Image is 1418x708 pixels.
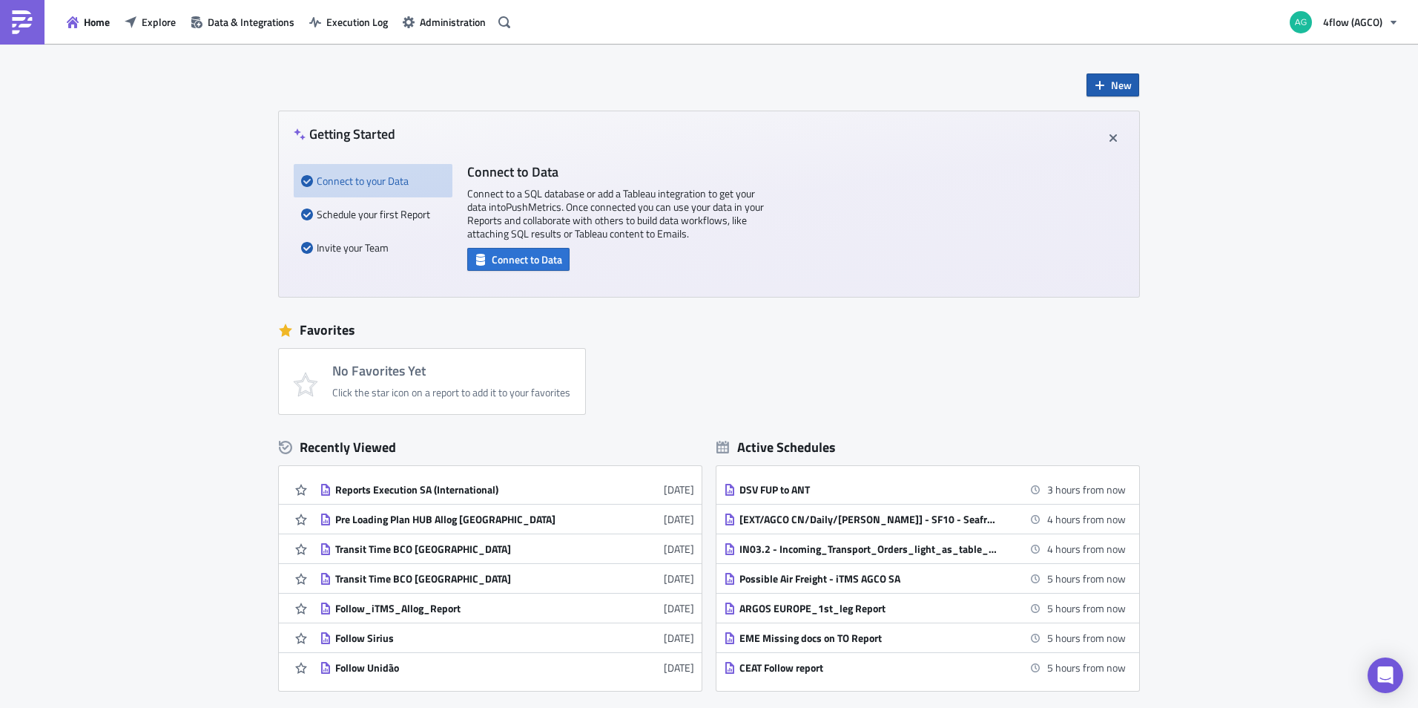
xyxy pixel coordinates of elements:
div: Open Intercom Messenger [1368,658,1403,693]
div: Transit Time BCO [GEOGRAPHIC_DATA] [335,572,595,586]
a: DSV FUP to ANT3 hours from now [724,475,1126,504]
a: IN03.2 - Incoming_Transport_Orders_light_as_table_Report_CSV_BVS/GIMA, Daily (Mon - Fri), 0700AM ... [724,534,1126,563]
a: Possible Air Freight - iTMS AGCO SA5 hours from now [724,564,1126,593]
div: Follow Sirius [335,632,595,645]
h4: Connect to Data [467,164,764,180]
a: Follow Sirius[DATE] [320,623,694,652]
button: Connect to Data [467,248,570,271]
h4: No Favorites Yet [332,364,570,378]
img: PushMetrics [10,10,34,34]
time: 2025-10-13T15:11:19Z [664,482,694,497]
div: Follow Unidão [335,661,595,675]
span: Execution Log [326,14,388,30]
a: Follow Unidão[DATE] [320,653,694,682]
span: New [1111,77,1132,93]
button: New [1086,73,1139,96]
a: Pre Loading Plan HUB Allog [GEOGRAPHIC_DATA][DATE] [320,505,694,534]
button: Execution Log [302,10,395,33]
a: Transit Time BCO [GEOGRAPHIC_DATA][DATE] [320,534,694,563]
div: Recently Viewed [279,436,702,459]
a: Reports Execution SA (International)[DATE] [320,475,694,504]
div: Connect to your Data [301,164,445,197]
div: CEAT Follow report [739,661,999,675]
span: Data & Integrations [208,14,294,30]
div: Active Schedules [716,439,836,456]
div: Transit Time BCO [GEOGRAPHIC_DATA] [335,543,595,556]
div: Reports Execution SA (International) [335,483,595,496]
div: EME Missing docs on TO Report [739,632,999,645]
a: EME Missing docs on TO Report5 hours from now [724,623,1126,652]
div: Pre Loading Plan HUB Allog [GEOGRAPHIC_DATA] [335,513,595,526]
div: Favorites [279,319,1139,341]
div: Possible Air Freight - iTMS AGCO SA [739,572,999,586]
span: Explore [142,14,176,30]
div: IN03.2 - Incoming_Transport_Orders_light_as_table_Report_CSV_BVS/GIMA, Daily (Mon - Fri), 0700AM ... [739,543,999,556]
time: 2025-10-15 03:00 [1047,571,1126,586]
time: 2025-10-15 03:00 [1047,630,1126,646]
a: ARGOS EUROPE_1st_leg Report5 hours from now [724,594,1126,623]
time: 2025-10-10T14:34:43Z [664,571,694,586]
time: 2025-10-10T14:42:15Z [664,511,694,527]
button: Data & Integrations [183,10,302,33]
time: 2025-10-15 01:45 [1047,511,1126,527]
p: Connect to a SQL database or add a Tableau integration to get your data into PushMetrics . Once c... [467,187,764,240]
span: Administration [420,14,486,30]
time: 2025-10-07T22:30:03Z [664,660,694,675]
a: [EXT/AGCO CN/Daily/[PERSON_NAME]] - SF10 - Seafreight Article Tracking Report4 hours from now [724,505,1126,534]
div: ARGOS EUROPE_1st_leg Report [739,602,999,615]
div: DSV FUP to ANT [739,483,999,496]
div: Click the star icon on a report to add it to your favorites [332,386,570,399]
a: Follow_iTMS_Allog_Report[DATE] [320,594,694,623]
span: Connect to Data [492,252,562,267]
time: 2025-10-07T22:30:16Z [664,630,694,646]
a: CEAT Follow report5 hours from now [724,653,1126,682]
div: Invite your Team [301,231,445,264]
time: 2025-10-15 03:00 [1047,600,1126,616]
h4: Getting Started [294,126,395,142]
a: Connect to Data [467,250,570,266]
a: Transit Time BCO [GEOGRAPHIC_DATA][DATE] [320,564,694,593]
time: 2025-10-15 03:00 [1047,660,1126,675]
div: [EXT/AGCO CN/Daily/[PERSON_NAME]] - SF10 - Seafreight Article Tracking Report [739,513,999,526]
span: Home [84,14,110,30]
span: 4flow (AGCO) [1323,14,1382,30]
div: Follow_iTMS_Allog_Report [335,602,595,615]
div: Schedule your first Report [301,197,445,231]
time: 2025-10-10T14:35:54Z [664,541,694,557]
time: 2025-10-10T14:20:00Z [664,600,694,616]
button: Home [59,10,117,33]
time: 2025-10-15 01:00 [1047,482,1126,497]
button: Explore [117,10,183,33]
button: Administration [395,10,493,33]
button: 4flow (AGCO) [1281,6,1407,39]
img: Avatar [1288,10,1313,35]
time: 2025-10-15 02:00 [1047,541,1126,557]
